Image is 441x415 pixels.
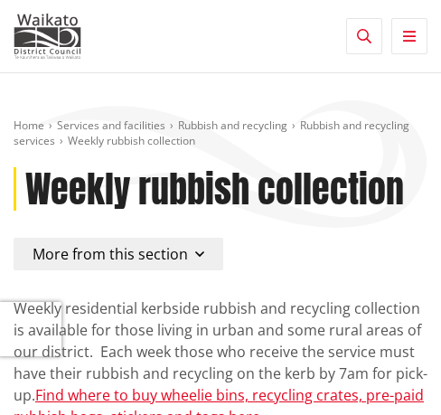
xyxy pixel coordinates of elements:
[14,118,409,148] a: Rubbish and recycling services
[14,238,223,270] button: More from this section
[68,133,195,148] span: Weekly rubbish collection
[25,167,404,211] h1: Weekly rubbish collection
[14,118,427,149] nav: breadcrumb
[178,118,287,133] a: Rubbish and recycling
[57,118,165,133] a: Services and facilities
[14,118,44,133] a: Home
[14,14,81,59] img: Waikato District Council - Te Kaunihera aa Takiwaa o Waikato
[33,244,188,264] span: More from this section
